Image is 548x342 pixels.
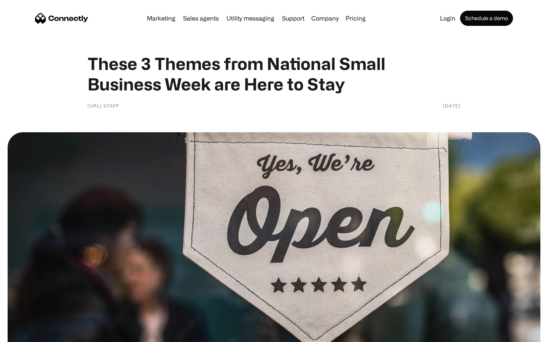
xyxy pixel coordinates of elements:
[342,15,369,21] a: Pricing
[443,102,460,109] div: [DATE]
[437,15,459,21] a: Login
[180,15,222,21] a: Sales agents
[8,329,46,339] aside: Language selected: English
[279,15,307,21] a: Support
[15,329,46,339] ul: Language list
[460,11,513,26] a: Schedule a demo
[88,102,119,109] div: [URL] Staff
[144,15,178,21] a: Marketing
[223,15,277,21] a: Utility messaging
[311,13,339,24] div: Company
[88,53,460,94] h1: These 3 Themes from National Small Business Week are Here to Stay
